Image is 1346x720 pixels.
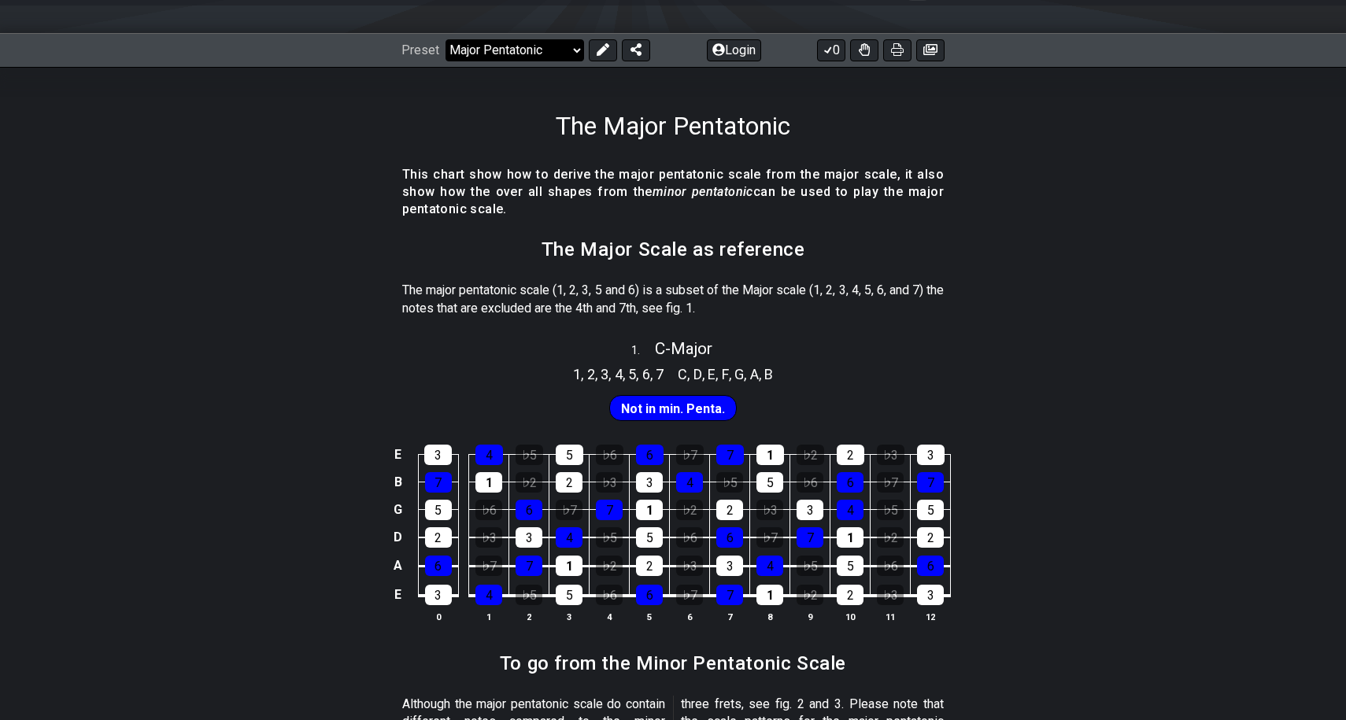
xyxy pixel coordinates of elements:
[389,580,408,610] td: E
[389,496,408,523] td: G
[556,527,582,548] div: 4
[877,445,904,465] div: ♭3
[475,556,502,576] div: ♭7
[916,39,945,61] button: Create image
[883,39,912,61] button: Print
[797,472,823,493] div: ♭6
[650,364,656,385] span: ,
[837,445,864,465] div: 2
[590,608,630,625] th: 4
[642,364,650,385] span: 6
[500,655,846,672] h2: To go from the Minor Pentatonic Scale
[693,364,702,385] span: D
[756,527,783,548] div: ♭7
[516,445,543,465] div: ♭5
[556,445,583,465] div: 5
[702,364,708,385] span: ,
[425,556,452,576] div: 6
[917,585,944,605] div: 3
[446,39,584,61] select: Preset
[750,364,759,385] span: A
[764,364,773,385] span: B
[636,585,663,605] div: 6
[676,472,703,493] div: 4
[744,364,750,385] span: ,
[797,500,823,520] div: 3
[418,608,458,625] th: 0
[917,500,944,520] div: 5
[636,556,663,576] div: 2
[653,184,753,199] em: minor pentatonic
[759,364,765,385] span: ,
[615,364,623,385] span: 4
[716,472,743,493] div: ♭5
[556,111,790,141] h1: The Major Pentatonic
[608,364,615,385] span: ,
[797,556,823,576] div: ♭5
[676,500,703,520] div: ♭2
[636,500,663,520] div: 1
[729,364,735,385] span: ,
[595,364,601,385] span: ,
[716,585,743,605] div: 7
[601,364,608,385] span: 3
[425,527,452,548] div: 2
[581,364,587,385] span: ,
[566,360,671,385] section: Scale pitch classes
[716,556,743,576] div: 3
[676,445,704,465] div: ♭7
[596,445,623,465] div: ♭6
[837,585,863,605] div: 2
[542,241,805,258] h2: The Major Scale as reference
[516,527,542,548] div: 3
[734,364,744,385] span: G
[596,556,623,576] div: ♭2
[722,364,729,385] span: F
[424,445,452,465] div: 3
[837,500,863,520] div: 4
[596,585,623,605] div: ♭6
[837,472,863,493] div: 6
[556,500,582,520] div: ♭7
[756,500,783,520] div: ♭3
[797,445,824,465] div: ♭2
[716,527,743,548] div: 6
[687,364,693,385] span: ,
[676,527,703,548] div: ♭6
[871,608,911,625] th: 11
[707,39,761,61] button: Login
[475,445,503,465] div: 4
[389,523,408,552] td: D
[425,472,452,493] div: 7
[830,608,871,625] th: 10
[628,364,636,385] span: 5
[401,42,439,57] span: Preset
[630,608,670,625] th: 5
[670,608,710,625] th: 6
[716,445,744,465] div: 7
[877,472,904,493] div: ♭7
[877,585,904,605] div: ♭3
[756,472,783,493] div: 5
[817,39,845,61] button: 0
[631,342,655,360] span: 1 .
[573,364,581,385] span: 1
[676,556,703,576] div: ♭3
[475,527,502,548] div: ♭3
[516,472,542,493] div: ♭2
[708,364,716,385] span: E
[750,608,790,625] th: 8
[587,364,595,385] span: 2
[911,608,951,625] th: 12
[716,500,743,520] div: 2
[509,608,549,625] th: 2
[797,527,823,548] div: 7
[556,585,582,605] div: 5
[556,472,582,493] div: 2
[917,556,944,576] div: 6
[678,364,687,385] span: C
[425,585,452,605] div: 3
[475,585,502,605] div: 4
[389,468,408,496] td: B
[389,551,408,580] td: A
